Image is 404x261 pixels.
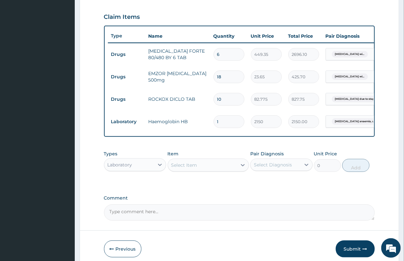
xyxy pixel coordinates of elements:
td: Laboratory [108,116,145,128]
label: Comment [104,195,375,201]
td: Haemoglobin HB [145,115,210,128]
th: Type [108,30,145,42]
span: [MEDICAL_DATA] wi... [332,51,368,58]
label: Unit Price [314,150,337,157]
td: Drugs [108,48,145,60]
td: Drugs [108,71,145,83]
div: Minimize live chat window [107,3,122,19]
img: d_794563401_company_1708531726252_794563401 [12,33,26,49]
th: Name [145,30,210,43]
div: Laboratory [108,162,132,168]
div: Chat with us now [34,36,109,45]
label: Item [168,150,179,157]
span: We're online! [38,82,90,148]
span: [MEDICAL_DATA] wi... [332,73,368,80]
button: Add [342,159,369,172]
td: [MEDICAL_DATA] FORTE 80/480 BY 6 TAB [145,45,210,64]
span: [MEDICAL_DATA] anaemia, unspe... [332,118,385,125]
th: Pair Diagnosis [322,30,394,43]
div: Select Diagnosis [254,162,292,168]
th: Total Price [285,30,322,43]
td: EMZOR [MEDICAL_DATA] 500mg [145,67,210,86]
button: Previous [104,241,141,257]
span: [MEDICAL_DATA] due to staphylococcu... [332,96,393,102]
th: Quantity [210,30,248,43]
textarea: Type your message and hit 'Enter' [3,177,124,200]
div: Select Item [171,162,197,168]
button: Submit [336,241,375,257]
label: Pair Diagnosis [250,150,284,157]
h3: Claim Items [104,14,140,21]
td: ROCKOX DICLO TAB [145,93,210,106]
th: Unit Price [248,30,285,43]
td: Drugs [108,93,145,105]
label: Types [104,151,118,157]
